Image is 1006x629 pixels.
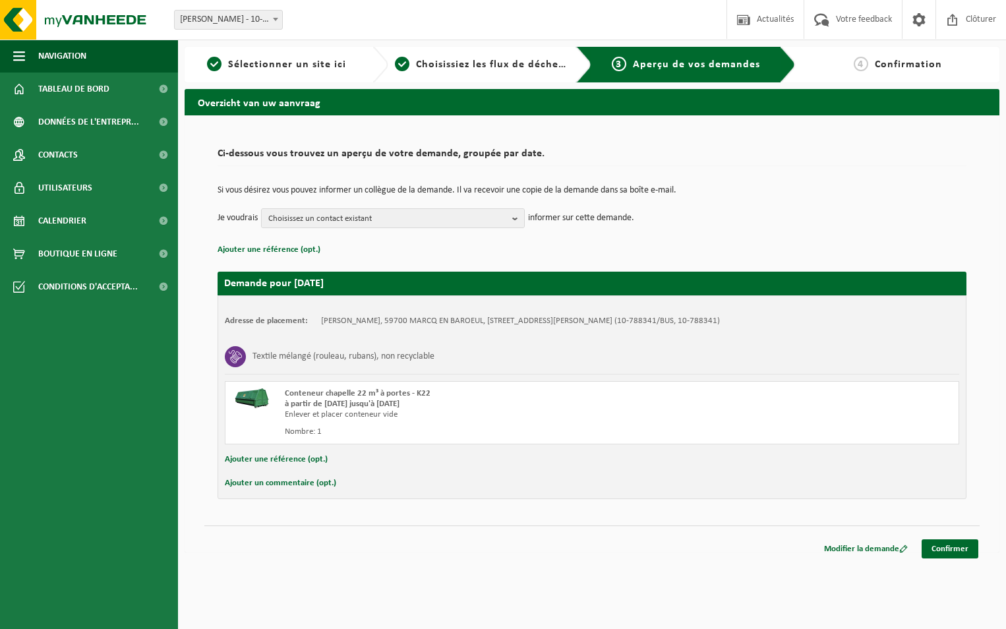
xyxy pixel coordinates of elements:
[191,57,362,73] a: 1Sélectionner un site ici
[175,11,282,29] span: ELIS NORD - 10-788341
[814,539,918,558] a: Modifier la demande
[38,138,78,171] span: Contacts
[854,57,868,71] span: 4
[228,59,346,70] span: Sélectionner un site ici
[224,278,324,289] strong: Demande pour [DATE]
[38,270,138,303] span: Conditions d'accepta...
[38,73,109,105] span: Tableau de bord
[285,389,430,398] span: Conteneur chapelle 22 m³ à portes - K22
[225,475,336,492] button: Ajouter un commentaire (opt.)
[875,59,942,70] span: Confirmation
[528,208,634,228] p: informer sur cette demande.
[218,148,966,166] h2: Ci-dessous vous trouvez un aperçu de votre demande, groupée par date.
[922,539,978,558] a: Confirmer
[218,241,320,258] button: Ajouter une référence (opt.)
[261,208,525,228] button: Choisissez un contact existant
[174,10,283,30] span: ELIS NORD - 10-788341
[218,208,258,228] p: Je voudrais
[395,57,566,73] a: 2Choisissiez les flux de déchets et récipients
[38,237,117,270] span: Boutique en ligne
[612,57,626,71] span: 3
[633,59,760,70] span: Aperçu de vos demandes
[285,427,645,437] div: Nombre: 1
[38,40,86,73] span: Navigation
[225,451,328,468] button: Ajouter une référence (opt.)
[416,59,636,70] span: Choisissiez les flux de déchets et récipients
[225,316,308,325] strong: Adresse de placement:
[38,204,86,237] span: Calendrier
[38,105,139,138] span: Données de l'entrepr...
[321,316,720,326] td: [PERSON_NAME], 59700 MARCQ EN BAROEUL, [STREET_ADDRESS][PERSON_NAME] (10-788341/BUS, 10-788341)
[185,89,999,115] h2: Overzicht van uw aanvraag
[218,186,966,195] p: Si vous désirez vous pouvez informer un collègue de la demande. Il va recevoir une copie de la de...
[252,346,434,367] h3: Textile mélangé (rouleau, rubans), non recyclable
[395,57,409,71] span: 2
[268,209,507,229] span: Choisissez un contact existant
[207,57,222,71] span: 1
[38,171,92,204] span: Utilisateurs
[285,409,645,420] div: Enlever et placer conteneur vide
[232,388,272,408] img: HK-XK-22-GN-00.png
[285,400,399,408] strong: à partir de [DATE] jusqu'à [DATE]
